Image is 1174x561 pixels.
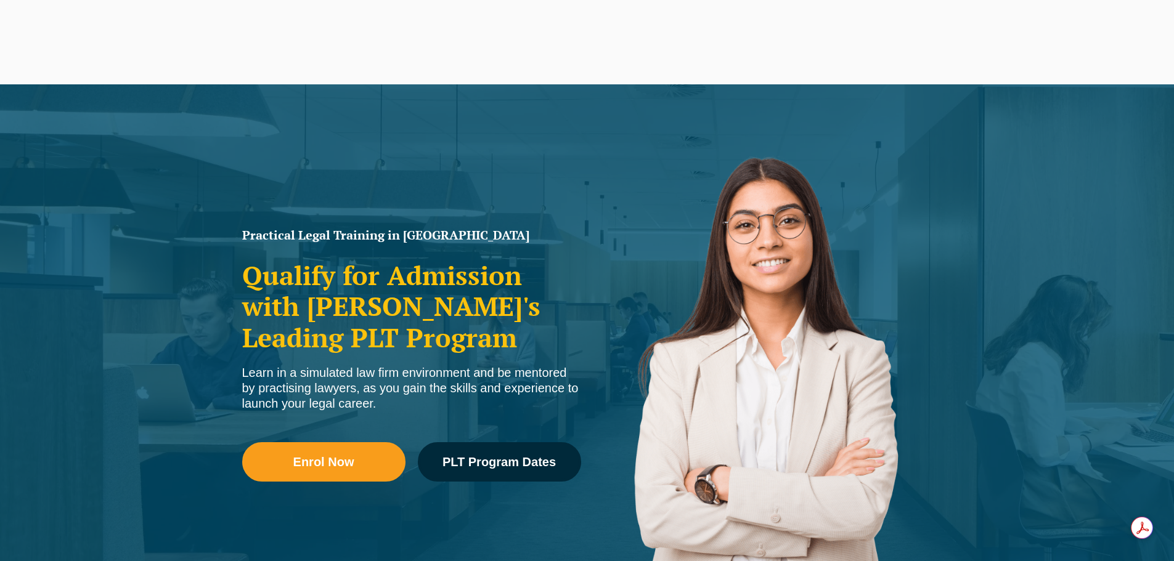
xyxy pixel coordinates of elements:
[242,229,581,241] h1: Practical Legal Training in [GEOGRAPHIC_DATA]
[293,456,354,468] span: Enrol Now
[442,456,556,468] span: PLT Program Dates
[418,442,581,482] a: PLT Program Dates
[242,442,406,482] a: Enrol Now
[242,365,581,411] div: Learn in a simulated law firm environment and be mentored by practising lawyers, as you gain the ...
[242,260,581,353] h2: Qualify for Admission with [PERSON_NAME]'s Leading PLT Program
